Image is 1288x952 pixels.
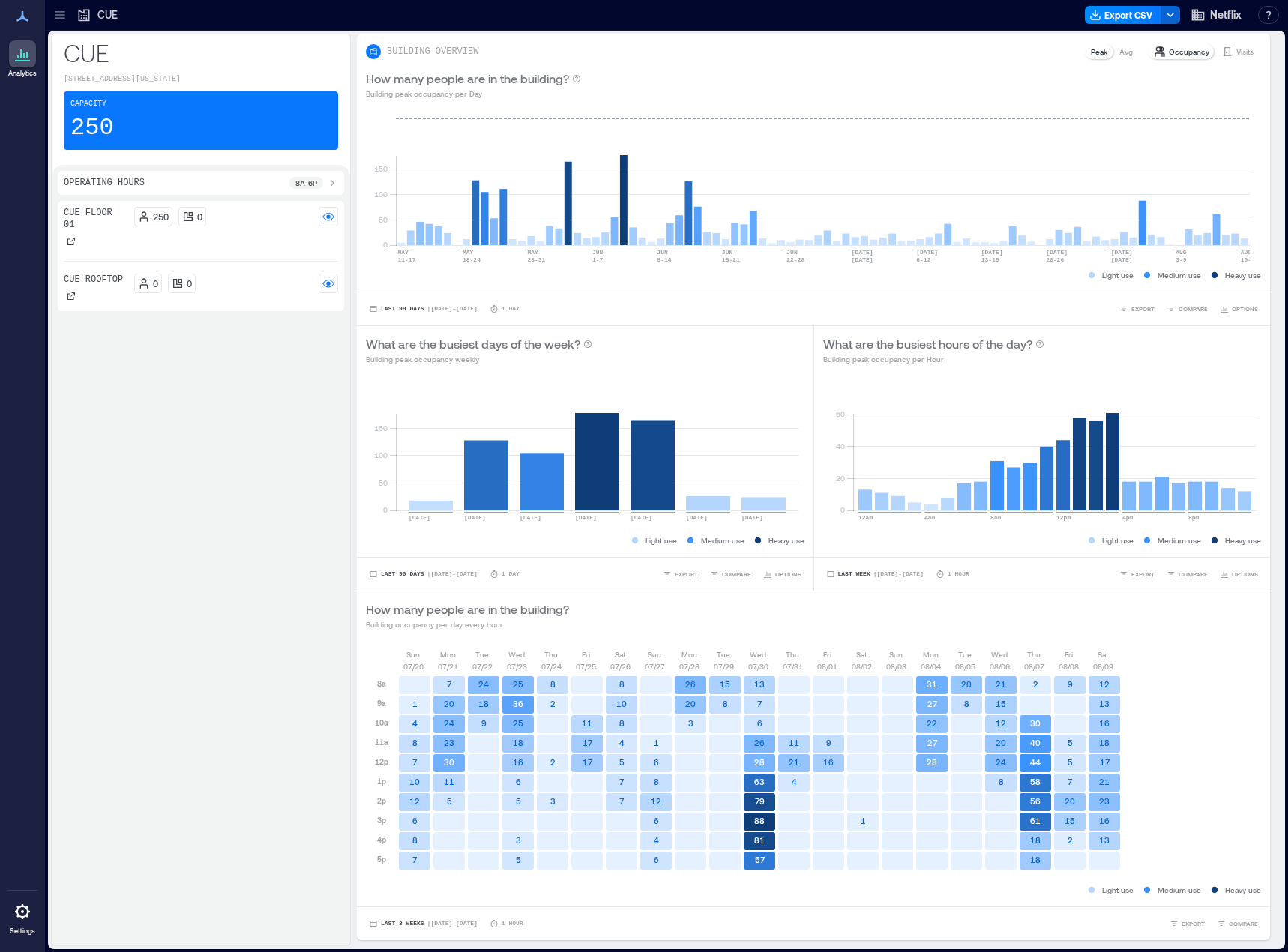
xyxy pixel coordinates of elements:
[921,660,941,672] p: 08/04
[377,775,386,787] p: 1p
[631,514,652,521] text: [DATE]
[366,353,592,365] p: Building peak occupancy weekly
[527,249,538,256] text: MAY
[1099,718,1110,728] text: 16
[502,570,520,579] p: 1 Day
[1167,916,1208,931] button: EXPORT
[8,69,37,78] p: Analytics
[775,570,801,579] span: OPTIONS
[916,249,938,256] text: [DATE]
[615,648,625,660] p: Sat
[447,679,452,689] text: 7
[1158,269,1201,281] p: Medium use
[1099,738,1110,747] text: 18
[513,757,523,767] text: 16
[792,777,797,786] text: 4
[981,256,999,263] text: 13-19
[516,796,521,806] text: 5
[366,916,481,931] button: Last 3 Weeks |[DATE]-[DATE]
[654,855,659,864] text: 6
[412,835,418,845] text: 8
[412,757,418,767] text: 7
[64,274,123,286] p: CUE Rooftop
[789,738,799,747] text: 11
[861,816,866,825] text: 1
[654,777,659,786] text: 8
[366,88,581,100] p: Building peak occupancy per Day
[757,699,762,708] text: 7
[463,256,481,263] text: 18-24
[955,660,975,672] p: 08/05
[516,777,521,786] text: 6
[858,514,873,521] text: 12am
[1099,816,1110,825] text: 16
[685,699,696,708] text: 20
[70,113,114,143] p: 250
[1229,919,1258,928] span: COMPARE
[651,796,661,806] text: 12
[1068,738,1073,747] text: 5
[754,679,765,689] text: 13
[295,177,317,189] p: 8a - 6p
[1116,301,1158,316] button: EXPORT
[823,648,831,660] p: Fri
[1186,3,1246,27] button: Netflix
[619,718,625,728] text: 8
[1098,648,1108,660] p: Sat
[508,648,525,660] p: Wed
[374,451,388,460] tspan: 100
[1068,757,1073,767] text: 5
[1099,796,1110,806] text: 23
[927,699,938,708] text: 27
[679,660,699,672] p: 07/28
[835,474,844,483] tspan: 20
[927,679,937,689] text: 31
[475,648,489,660] p: Tue
[412,699,418,708] text: 1
[516,835,521,845] text: 3
[582,648,590,660] p: Fri
[1099,699,1110,708] text: 13
[383,240,388,249] tspan: 0
[619,679,625,689] text: 8
[886,660,906,672] p: 08/03
[513,718,523,728] text: 25
[377,834,386,846] p: 4p
[856,648,867,660] p: Sat
[996,738,1006,747] text: 20
[576,660,596,672] p: 07/25
[1065,648,1073,660] p: Fri
[366,301,481,316] button: Last 90 Days |[DATE]-[DATE]
[544,648,558,660] p: Thu
[1030,757,1041,767] text: 44
[924,514,936,521] text: 4am
[582,718,592,728] text: 11
[823,353,1044,365] p: Building peak occupancy per Hour
[478,679,489,689] text: 24
[750,648,766,660] p: Wed
[783,660,803,672] p: 07/31
[464,514,486,521] text: [DATE]
[1068,679,1073,689] text: 9
[835,442,844,451] tspan: 40
[1102,884,1134,896] p: Light use
[1164,301,1211,316] button: COMPARE
[1099,835,1110,845] text: 13
[463,249,474,256] text: MAY
[375,717,388,729] p: 10a
[1217,301,1261,316] button: OPTIONS
[654,835,659,845] text: 4
[1214,916,1261,931] button: COMPARE
[64,177,145,189] p: Operating Hours
[550,699,556,708] text: 2
[1116,567,1158,582] button: EXPORT
[835,409,844,418] tspan: 60
[1068,835,1073,845] text: 2
[70,98,106,110] p: Capacity
[377,697,386,709] p: 9a
[1131,304,1155,313] span: EXPORT
[4,894,40,940] a: Settings
[996,679,1006,689] text: 21
[377,795,386,807] p: 2p
[502,919,523,928] p: 1 Hour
